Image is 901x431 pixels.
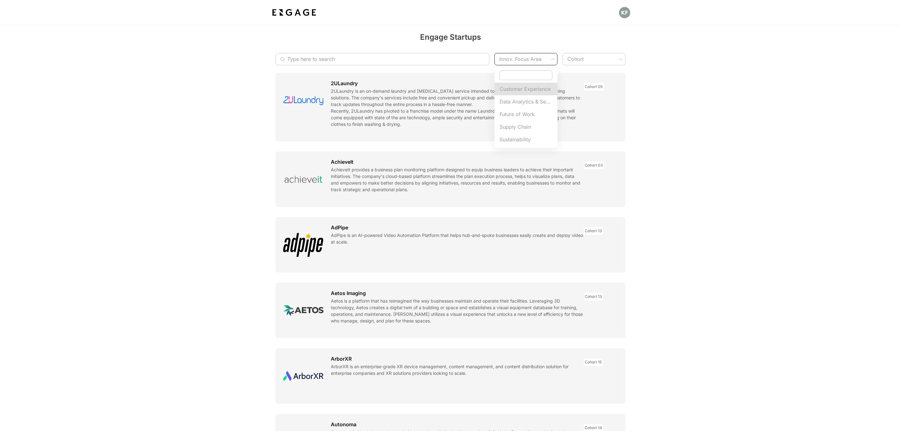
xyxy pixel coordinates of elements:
span: Supply Chain [500,123,553,131]
span: Data Analytics & Security [500,98,553,105]
span: Future of Work [500,110,553,118]
span: Sustainability [500,136,553,143]
span: Customer Experience [500,85,553,93]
